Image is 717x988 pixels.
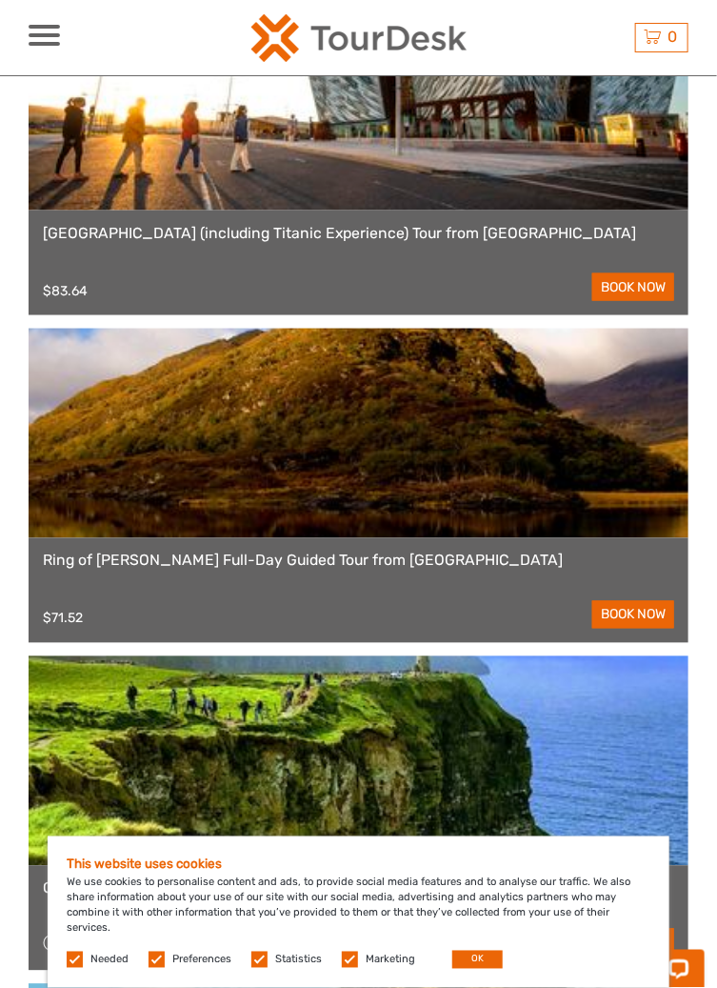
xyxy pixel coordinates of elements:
[219,30,242,52] button: Open LiveChat chat widget
[43,553,674,571] a: Ring of [PERSON_NAME] Full-Day Guided Tour from [GEOGRAPHIC_DATA]
[366,953,415,968] label: Marketing
[43,225,674,243] a: [GEOGRAPHIC_DATA] (including Titanic Experience) Tour from [GEOGRAPHIC_DATA]
[592,273,674,301] a: book now
[592,601,674,629] a: book now
[452,951,503,969] button: OK
[67,856,650,871] h5: This website uses cookies
[90,953,129,968] label: Needed
[43,611,83,627] div: $71.52
[48,837,669,988] div: We use cookies to personalise content and ads, to provide social media features and to analyse ou...
[43,880,674,898] a: Cliffs of Moher Day Tour from [GEOGRAPHIC_DATA]
[251,14,467,62] img: 2254-3441b4b5-4e5f-4d00-b396-31f1d84a6ebf_logo_small.png
[275,953,322,968] label: Statistics
[43,283,88,299] div: $83.64
[27,33,215,49] p: Chat now
[665,28,680,46] span: 0
[172,953,231,968] label: Preferences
